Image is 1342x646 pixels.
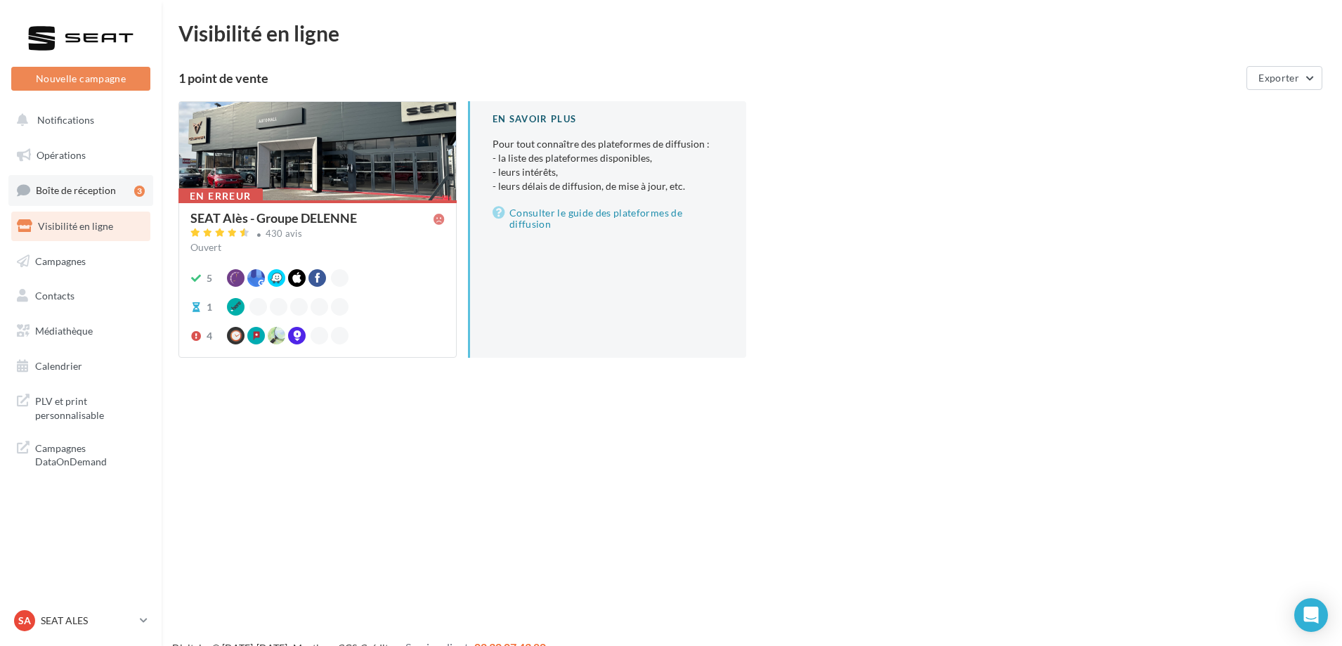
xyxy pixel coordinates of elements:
div: 1 point de vente [178,72,1241,84]
a: Boîte de réception3 [8,175,153,205]
span: Contacts [35,290,74,302]
div: En erreur [178,188,263,204]
span: Exporter [1258,72,1299,84]
a: Contacts [8,281,153,311]
p: Pour tout connaître des plateformes de diffusion : [493,137,724,193]
span: Campagnes DataOnDemand [35,439,145,469]
li: - leurs intérêts, [493,165,724,179]
span: Ouvert [190,241,221,253]
span: PLV et print personnalisable [35,392,145,422]
a: Campagnes DataOnDemand [8,433,153,474]
a: Consulter le guide des plateformes de diffusion [493,205,724,233]
span: Médiathèque [35,325,93,337]
li: - leurs délais de diffusion, de mise à jour, etc. [493,179,724,193]
button: Nouvelle campagne [11,67,150,91]
button: Notifications [8,105,148,135]
div: 1 [207,300,212,314]
span: Campagnes [35,254,86,266]
div: 430 avis [266,229,303,238]
a: Campagnes [8,247,153,276]
div: 5 [207,271,212,285]
div: En savoir plus [493,112,724,126]
li: - la liste des plateformes disponibles, [493,151,724,165]
div: Open Intercom Messenger [1294,598,1328,632]
a: 430 avis [190,226,445,243]
a: PLV et print personnalisable [8,386,153,427]
div: 4 [207,329,212,343]
div: Visibilité en ligne [178,22,1325,44]
p: SEAT ALES [41,614,134,628]
a: Visibilité en ligne [8,212,153,241]
a: Calendrier [8,351,153,381]
span: Calendrier [35,360,82,372]
span: Visibilité en ligne [38,220,113,232]
div: 3 [134,186,145,197]
a: Médiathèque [8,316,153,346]
span: Notifications [37,114,94,126]
span: Opérations [37,149,86,161]
a: Opérations [8,141,153,170]
div: SEAT Alès - Groupe DELENNE [190,212,357,224]
span: SA [18,614,31,628]
span: Boîte de réception [36,184,116,196]
button: Exporter [1246,66,1322,90]
a: SA SEAT ALES [11,607,150,634]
